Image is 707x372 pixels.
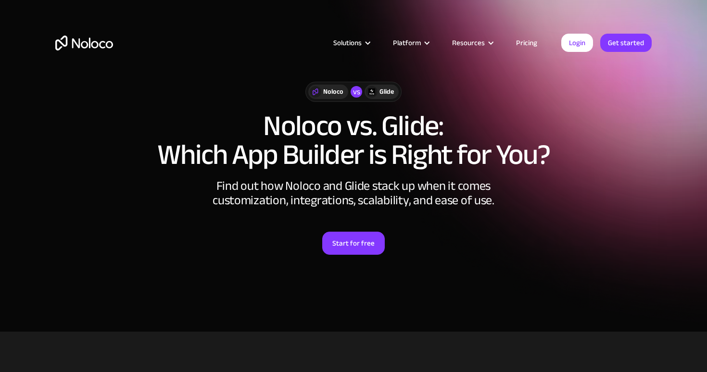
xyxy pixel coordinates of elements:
div: Solutions [321,37,381,49]
a: Get started [600,34,652,52]
div: Resources [440,37,504,49]
a: Pricing [504,37,549,49]
div: Solutions [333,37,362,49]
a: Start for free [322,232,385,255]
div: Platform [381,37,440,49]
div: Noloco [323,87,343,97]
div: vs [351,86,362,98]
a: Login [561,34,593,52]
div: Platform [393,37,421,49]
div: Find out how Noloco and Glide stack up when it comes customization, integrations, scalability, an... [209,179,498,208]
div: Resources [452,37,485,49]
div: Glide [379,87,394,97]
a: home [55,36,113,50]
h1: Noloco vs. Glide: Which App Builder is Right for You? [55,112,652,169]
